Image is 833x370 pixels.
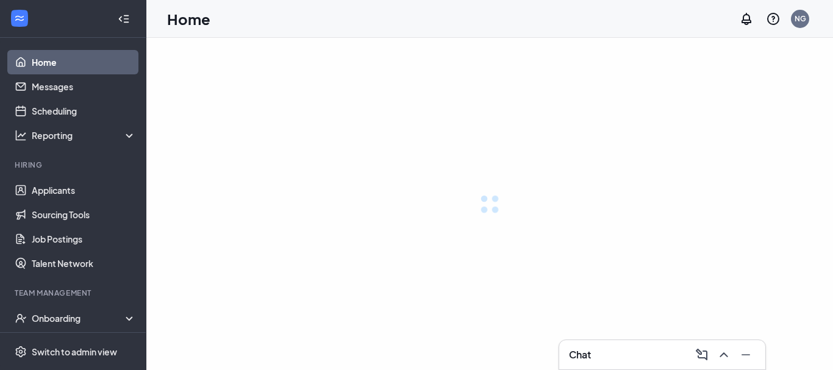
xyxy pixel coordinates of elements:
div: Team Management [15,288,134,298]
button: ComposeMessage [692,345,712,365]
svg: ComposeMessage [695,347,709,362]
a: Sourcing Tools [32,202,136,227]
svg: Notifications [739,12,754,26]
a: Scheduling [32,99,136,123]
a: Job Postings [32,227,136,251]
button: Minimize [736,345,756,365]
h3: Chat [569,348,591,361]
h1: Home [167,9,210,29]
svg: Collapse [118,13,130,25]
div: Hiring [15,160,134,170]
div: Switch to admin view [32,346,117,358]
svg: WorkstreamLogo [13,12,26,24]
div: NG [795,13,806,24]
svg: UserCheck [15,312,27,324]
a: Applicants [32,178,136,202]
a: Talent Network [32,251,136,276]
button: ChevronUp [714,345,734,365]
a: Messages [32,74,136,99]
div: Reporting [32,129,137,141]
svg: Analysis [15,129,27,141]
svg: Settings [15,346,27,358]
svg: ChevronUp [717,347,731,362]
svg: Minimize [738,347,753,362]
a: Team [32,330,136,355]
a: Home [32,50,136,74]
svg: QuestionInfo [766,12,781,26]
div: Onboarding [32,312,126,324]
